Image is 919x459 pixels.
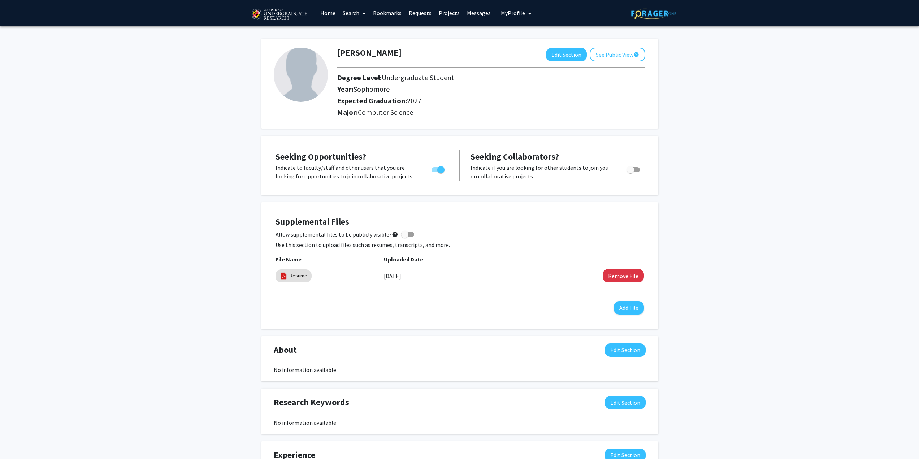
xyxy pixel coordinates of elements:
a: Bookmarks [369,0,405,26]
span: My Profile [501,9,525,17]
div: No information available [274,418,646,427]
h2: Year: [337,85,612,94]
p: Use this section to upload files such as resumes, transcripts, and more. [276,241,644,249]
a: Projects [435,0,463,26]
h2: Expected Graduation: [337,96,612,105]
p: Indicate if you are looking for other students to join you on collaborative projects. [471,163,613,181]
h2: Degree Level: [337,73,612,82]
span: Allow supplemental files to be publicly visible? [276,230,398,239]
span: Sophomore [354,85,390,94]
img: Profile Picture [274,48,328,102]
button: Edit About [605,343,646,357]
span: Research Keywords [274,396,349,409]
p: Indicate to faculty/staff and other users that you are looking for opportunities to join collabor... [276,163,418,181]
b: Uploaded Date [384,256,423,263]
button: Edit Section [546,48,587,61]
div: No information available [274,365,646,374]
span: Undergraduate Student [382,73,454,82]
img: University of Maryland Logo [248,5,309,23]
button: See Public View [590,48,645,61]
a: Home [317,0,339,26]
span: Seeking Collaborators? [471,151,559,162]
h2: Major: [337,108,645,117]
span: About [274,343,297,356]
h4: Supplemental Files [276,217,644,227]
button: Remove Resume File [603,269,644,282]
b: File Name [276,256,302,263]
div: Toggle [429,163,448,174]
a: Search [339,0,369,26]
button: Add File [614,301,644,315]
label: [DATE] [384,270,401,282]
span: Seeking Opportunities? [276,151,366,162]
a: Messages [463,0,494,26]
div: Toggle [624,163,644,174]
h1: [PERSON_NAME] [337,48,402,58]
iframe: Chat [5,426,31,454]
img: pdf_icon.png [280,272,288,280]
span: Computer Science [358,108,413,117]
a: Requests [405,0,435,26]
button: Edit Research Keywords [605,396,646,409]
span: 2027 [407,96,421,105]
mat-icon: help [392,230,398,239]
a: Resume [290,272,307,280]
img: ForagerOne Logo [631,8,676,19]
mat-icon: help [633,50,639,59]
